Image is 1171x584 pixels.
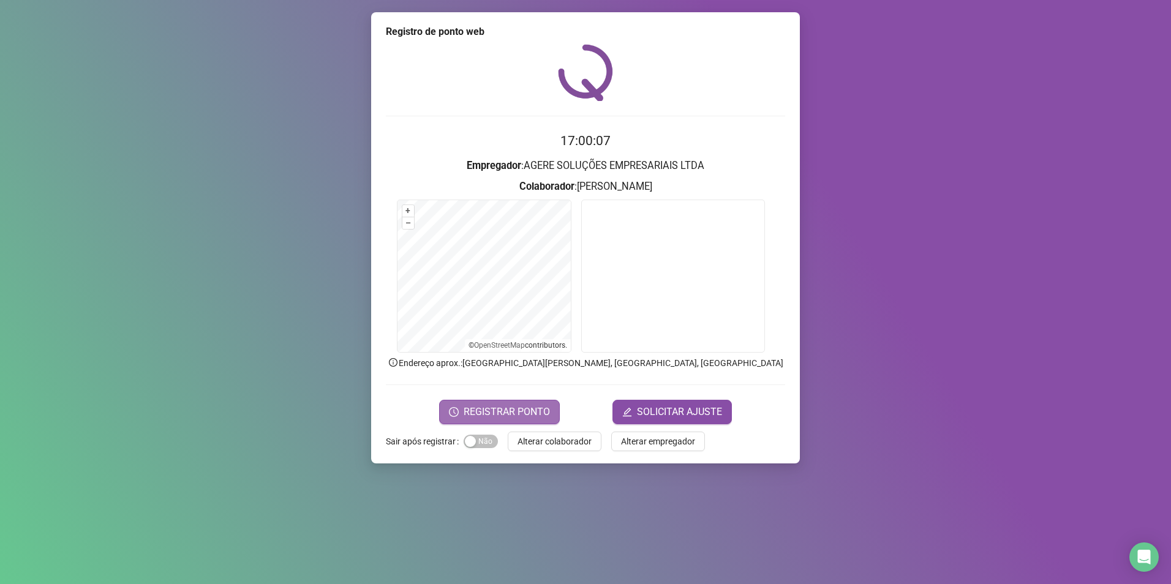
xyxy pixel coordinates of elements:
[464,405,550,419] span: REGISTRAR PONTO
[467,160,521,171] strong: Empregador
[386,432,464,451] label: Sair após registrar
[449,407,459,417] span: clock-circle
[386,356,785,370] p: Endereço aprox. : [GEOGRAPHIC_DATA][PERSON_NAME], [GEOGRAPHIC_DATA], [GEOGRAPHIC_DATA]
[402,217,414,229] button: –
[518,435,592,448] span: Alterar colaborador
[611,432,705,451] button: Alterar empregador
[637,405,722,419] span: SOLICITAR AJUSTE
[388,357,399,368] span: info-circle
[612,400,732,424] button: editSOLICITAR AJUSTE
[469,341,567,350] li: © contributors.
[622,407,632,417] span: edit
[558,44,613,101] img: QRPoint
[621,435,695,448] span: Alterar empregador
[402,205,414,217] button: +
[474,341,525,350] a: OpenStreetMap
[386,158,785,174] h3: : AGERE SOLUÇÕES EMPRESARIAIS LTDA
[519,181,574,192] strong: Colaborador
[508,432,601,451] button: Alterar colaborador
[1129,542,1159,572] div: Open Intercom Messenger
[386,24,785,39] div: Registro de ponto web
[386,179,785,195] h3: : [PERSON_NAME]
[439,400,560,424] button: REGISTRAR PONTO
[560,133,611,148] time: 17:00:07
